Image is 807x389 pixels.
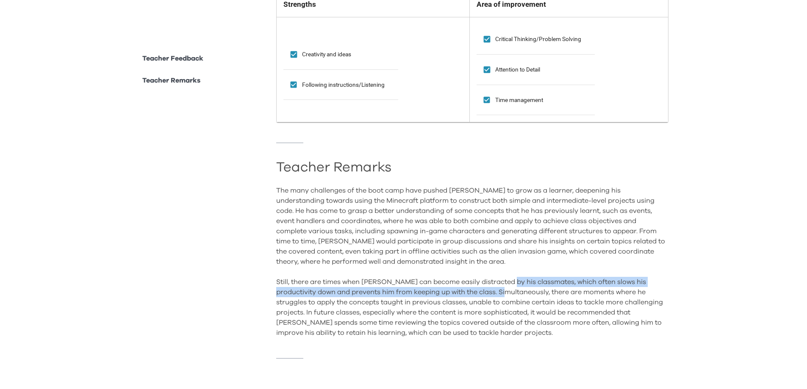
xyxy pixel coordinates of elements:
[276,185,668,338] div: The many challenges of the boot camp have pushed [PERSON_NAME] to grow as a learner, deepening hi...
[276,163,668,172] h2: Teacher Remarks
[142,75,200,86] p: Teacher Remarks
[495,65,540,74] span: Attention to Detail
[302,80,385,89] span: Following instructions/Listening
[142,53,203,63] p: Teacher Feedback
[495,35,581,44] span: Critical Thinking/Problem Solving
[302,50,351,59] span: Creativity and ideas
[495,96,543,105] span: Time management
